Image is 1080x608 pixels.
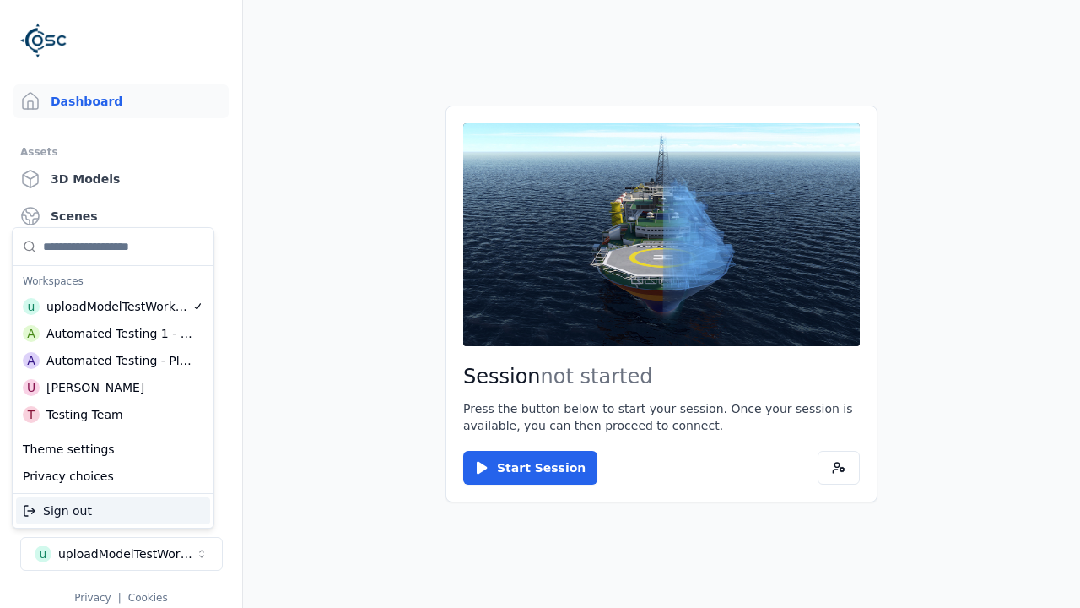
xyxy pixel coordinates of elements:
div: Workspaces [16,269,210,293]
div: Theme settings [16,436,210,463]
div: Testing Team [46,406,123,423]
div: u [23,298,40,315]
div: Privacy choices [16,463,210,490]
div: A [23,352,40,369]
div: uploadModelTestWorkspace [46,298,192,315]
div: A [23,325,40,342]
div: [PERSON_NAME] [46,379,144,396]
div: Automated Testing - Playwright [46,352,192,369]
div: U [23,379,40,396]
div: Suggestions [13,494,213,528]
div: Suggestions [13,432,213,493]
div: T [23,406,40,423]
div: Suggestions [13,228,213,432]
div: Automated Testing 1 - Playwright [46,325,193,342]
div: Sign out [16,497,210,524]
